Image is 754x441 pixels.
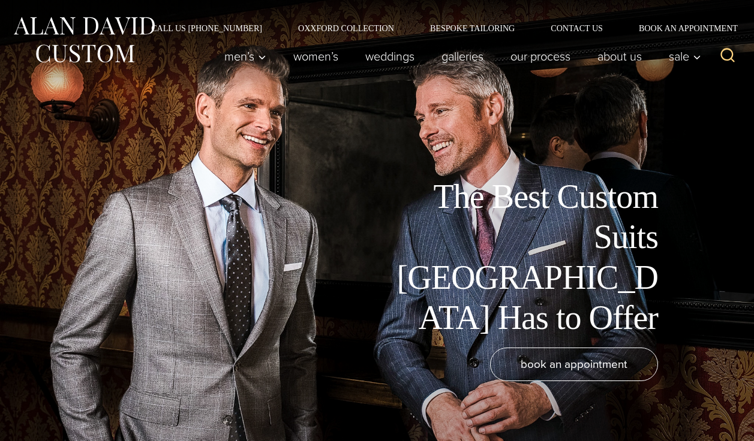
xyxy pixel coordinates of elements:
[490,348,658,381] a: book an appointment
[412,24,533,32] a: Bespoke Tailoring
[224,50,266,62] span: Men’s
[211,44,708,68] nav: Primary Navigation
[388,177,658,338] h1: The Best Custom Suits [GEOGRAPHIC_DATA] Has to Offer
[12,13,156,67] img: Alan David Custom
[280,44,352,68] a: Women’s
[533,24,621,32] a: Contact Us
[713,42,742,71] button: View Search Form
[621,24,742,32] a: Book an Appointment
[428,44,497,68] a: Galleries
[133,24,280,32] a: Call Us [PHONE_NUMBER]
[521,355,627,373] span: book an appointment
[584,44,656,68] a: About Us
[669,50,701,62] span: Sale
[133,24,742,32] nav: Secondary Navigation
[497,44,584,68] a: Our Process
[280,24,412,32] a: Oxxford Collection
[352,44,428,68] a: weddings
